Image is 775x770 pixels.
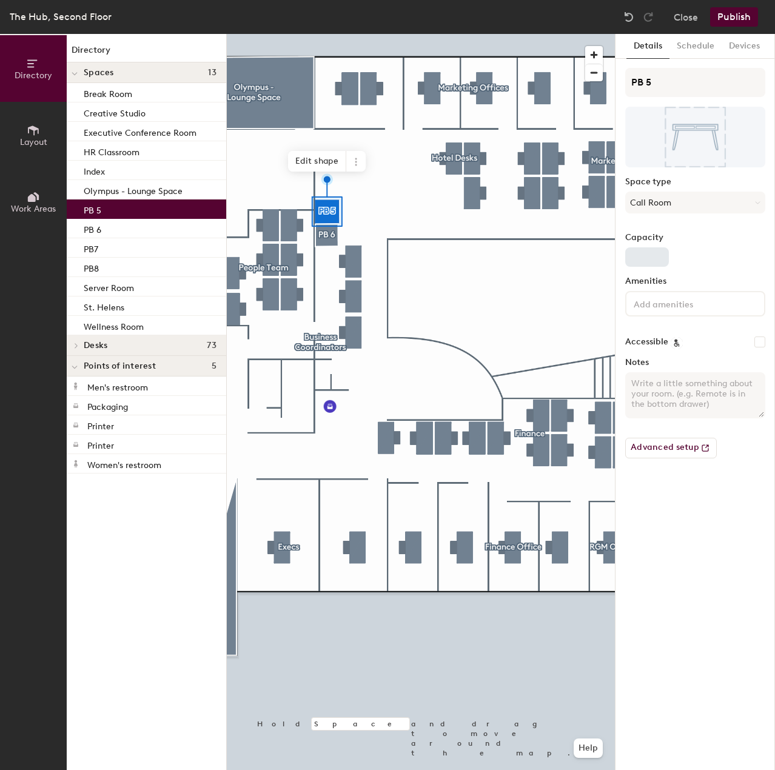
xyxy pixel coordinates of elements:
button: Call Room [625,192,765,213]
button: Details [626,34,669,59]
img: Undo [623,11,635,23]
span: 13 [208,68,216,78]
p: PB 5 [84,202,101,216]
label: Accessible [625,337,668,347]
span: Points of interest [84,361,156,371]
p: St. Helens [84,299,124,313]
p: HR Classroom [84,144,139,158]
label: Amenities [625,276,765,286]
p: Men's restroom [87,379,148,393]
label: Space type [625,177,765,187]
span: Desks [84,341,107,350]
button: Help [574,738,603,758]
button: Schedule [669,34,722,59]
p: Wellness Room [84,318,144,332]
p: Creative Studio [84,105,146,119]
p: Index [84,163,105,177]
p: Executive Conference Room [84,124,196,138]
span: Work Areas [11,204,56,214]
div: The Hub, Second Floor [10,9,112,24]
span: Edit shape [288,151,346,172]
p: PB 6 [84,221,101,235]
span: Spaces [84,68,114,78]
img: The space named PB 5 [625,107,765,167]
button: Devices [722,34,767,59]
label: Notes [625,358,765,367]
p: Break Room [84,85,132,99]
p: Olympus - Lounge Space [84,182,183,196]
p: Printer [87,418,114,432]
span: Directory [15,70,52,81]
p: PB8 [84,260,99,274]
p: Packaging [87,398,128,412]
input: Add amenities [631,296,740,310]
button: Close [674,7,698,27]
h1: Directory [67,44,226,62]
label: Capacity [625,233,765,243]
p: PB7 [84,241,98,255]
button: Advanced setup [625,438,717,458]
p: Printer [87,437,114,451]
img: Redo [642,11,654,23]
p: Server Room [84,280,134,293]
p: Women's restroom [87,457,161,470]
button: Publish [710,7,758,27]
span: 73 [207,341,216,350]
span: 5 [212,361,216,371]
span: Layout [20,137,47,147]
